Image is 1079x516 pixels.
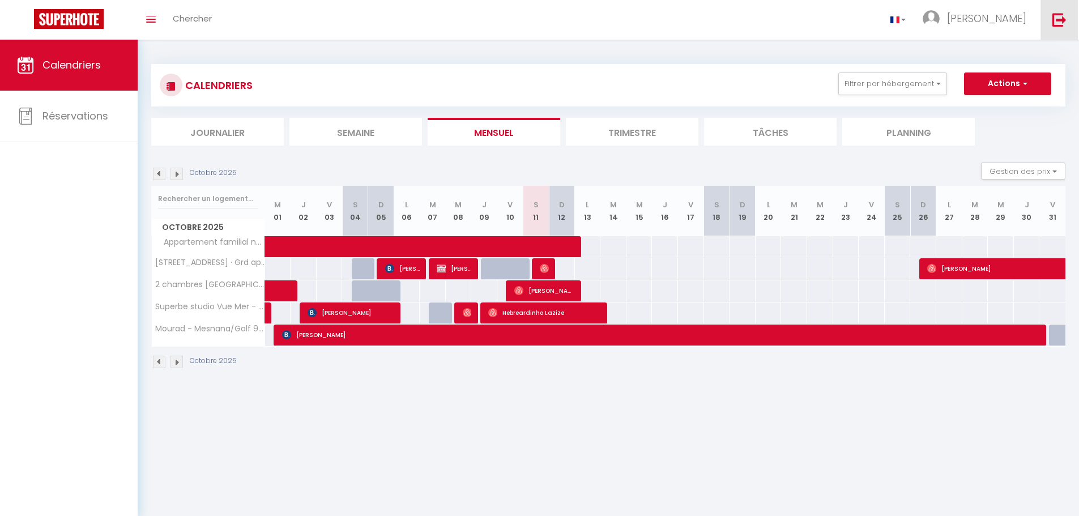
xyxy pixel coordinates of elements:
abbr: D [920,199,926,210]
th: 19 [730,186,756,236]
th: 03 [317,186,343,236]
abbr: S [353,199,358,210]
abbr: J [1025,199,1029,210]
span: 2 chambres [GEOGRAPHIC_DATA] [153,280,267,289]
span: [STREET_ADDRESS] · Grd appart cosy 3 ch. terrasse/clim centre [GEOGRAPHIC_DATA] [153,258,267,267]
th: 28 [962,186,988,236]
abbr: V [507,199,513,210]
abbr: V [869,199,874,210]
th: 06 [394,186,420,236]
button: Gestion des prix [981,163,1065,180]
abbr: J [663,199,667,210]
button: Actions [964,73,1051,95]
abbr: J [482,199,487,210]
th: 10 [497,186,523,236]
span: [PERSON_NAME] [514,280,575,301]
th: 04 [342,186,368,236]
span: Appartement familial neuf [153,236,267,249]
th: 08 [446,186,472,236]
abbr: M [997,199,1004,210]
th: 07 [420,186,446,236]
abbr: V [688,199,693,210]
abbr: L [767,199,770,210]
abbr: V [1050,199,1055,210]
img: logout [1052,12,1067,27]
th: 31 [1039,186,1065,236]
span: [PERSON_NAME] [947,11,1026,25]
th: 23 [833,186,859,236]
abbr: S [714,199,719,210]
abbr: M [429,199,436,210]
li: Tâches [704,118,837,146]
th: 16 [652,186,678,236]
button: Filtrer par hébergement [838,73,947,95]
abbr: D [740,199,745,210]
th: 09 [471,186,497,236]
abbr: M [817,199,824,210]
abbr: J [843,199,848,210]
span: Mourad - Mesnana/Golf 9272257489 · Mesnana Golf : Fully Eq. 2BR Apt. Smart Price! [153,325,267,333]
p: Octobre 2025 [190,168,237,178]
li: Journalier [151,118,284,146]
th: 12 [549,186,575,236]
th: 20 [756,186,782,236]
th: 22 [807,186,833,236]
abbr: L [586,199,589,210]
th: 21 [781,186,807,236]
img: Super Booking [34,9,104,29]
th: 11 [523,186,549,236]
span: [PERSON_NAME] [540,258,548,279]
input: Rechercher un logement... [158,189,258,209]
span: [PERSON_NAME] [308,302,394,323]
span: Calendriers [42,58,101,72]
span: Octobre 2025 [152,219,265,236]
th: 26 [910,186,936,236]
th: 14 [600,186,626,236]
th: 27 [936,186,962,236]
th: 29 [988,186,1014,236]
abbr: S [895,199,900,210]
li: Trimestre [566,118,698,146]
abbr: L [405,199,408,210]
th: 25 [885,186,911,236]
abbr: J [301,199,306,210]
span: Chercher [173,12,212,24]
span: [PERSON_NAME] [437,258,471,279]
li: Planning [842,118,975,146]
th: 02 [291,186,317,236]
span: Hebreardinho Lazize [488,302,601,323]
abbr: M [791,199,797,210]
abbr: S [534,199,539,210]
th: 17 [678,186,704,236]
span: [PERSON_NAME] [463,302,471,323]
abbr: M [636,199,643,210]
th: 05 [368,186,394,236]
abbr: D [559,199,565,210]
h3: CALENDRIERS [182,73,253,98]
span: Superbe studio Vue Mer - Corniche Malabata, Clim [153,302,267,311]
p: Octobre 2025 [190,356,237,366]
th: 13 [575,186,601,236]
th: 30 [1014,186,1040,236]
img: ... [923,10,940,27]
span: [PERSON_NAME] [385,258,420,279]
th: 24 [859,186,885,236]
abbr: M [610,199,617,210]
abbr: M [455,199,462,210]
th: 15 [626,186,652,236]
abbr: M [274,199,281,210]
abbr: M [971,199,978,210]
abbr: D [378,199,384,210]
li: Mensuel [428,118,560,146]
li: Semaine [289,118,422,146]
abbr: V [327,199,332,210]
abbr: L [948,199,951,210]
span: [PERSON_NAME] [282,324,1046,346]
span: Réservations [42,109,108,123]
th: 01 [265,186,291,236]
th: 18 [704,186,730,236]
